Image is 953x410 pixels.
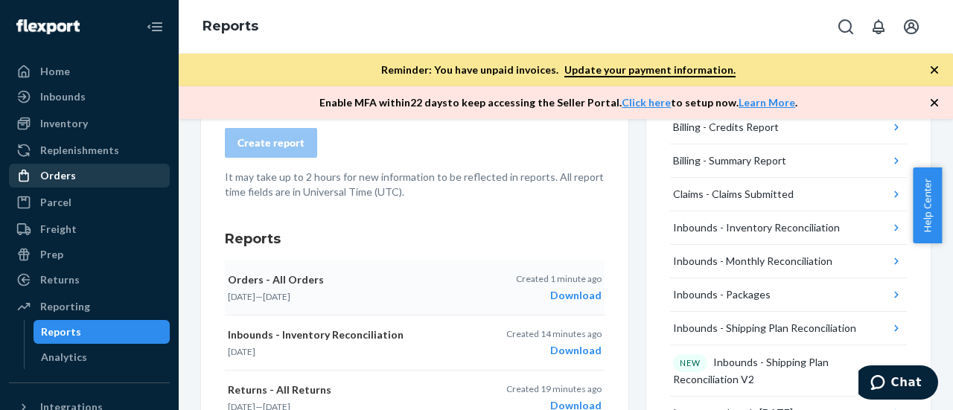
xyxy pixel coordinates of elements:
[670,245,907,278] button: Inbounds - Monthly Reconciliation
[670,178,907,211] button: Claims - Claims Submitted
[225,260,605,315] button: Orders - All Orders[DATE]—[DATE]Created 1 minute agoDownload
[40,89,86,104] div: Inbounds
[225,315,605,371] button: Inbounds - Inventory Reconciliation[DATE]Created 14 minutes agoDownload
[203,18,258,34] a: Reports
[864,12,893,42] button: Open notifications
[673,187,794,202] div: Claims - Claims Submitted
[670,278,907,312] button: Inbounds - Packages
[673,354,890,387] div: Inbounds - Shipping Plan Reconciliation V2
[228,382,474,397] p: Returns - All Returns
[670,144,907,178] button: Billing - Summary Report
[9,268,170,292] a: Returns
[670,211,907,245] button: Inbounds - Inventory Reconciliation
[673,321,856,336] div: Inbounds - Shipping Plan Reconciliation
[228,272,474,287] p: Orders - All Orders
[263,291,290,302] time: [DATE]
[381,63,736,77] p: Reminder: You have unpaid invoices.
[673,120,779,135] div: Billing - Credits Report
[680,357,701,369] p: NEW
[673,287,771,302] div: Inbounds - Packages
[40,116,88,131] div: Inventory
[40,143,119,158] div: Replenishments
[564,63,736,77] a: Update your payment information.
[9,138,170,162] a: Replenishments
[228,327,474,342] p: Inbounds - Inventory Reconciliation
[673,254,832,269] div: Inbounds - Monthly Reconciliation
[40,195,71,210] div: Parcel
[506,343,602,358] div: Download
[516,272,602,285] p: Created 1 minute ago
[228,290,474,303] p: —
[228,291,255,302] time: [DATE]
[40,222,77,237] div: Freight
[40,299,90,314] div: Reporting
[506,327,602,340] p: Created 14 minutes ago
[34,345,170,369] a: Analytics
[16,19,80,34] img: Flexport logo
[831,12,861,42] button: Open Search Box
[516,288,602,303] div: Download
[9,85,170,109] a: Inbounds
[9,217,170,241] a: Freight
[896,12,926,42] button: Open account menu
[238,135,305,150] div: Create report
[670,345,907,397] button: NEWInbounds - Shipping Plan Reconciliation V2
[140,12,170,42] button: Close Navigation
[673,153,786,168] div: Billing - Summary Report
[225,229,605,249] h3: Reports
[9,164,170,188] a: Orders
[9,112,170,135] a: Inventory
[670,111,907,144] button: Billing - Credits Report
[9,60,170,83] a: Home
[670,312,907,345] button: Inbounds - Shipping Plan Reconciliation
[191,5,270,48] ol: breadcrumbs
[739,96,795,109] a: Learn More
[9,295,170,318] a: Reporting
[673,220,840,235] div: Inbounds - Inventory Reconciliation
[41,324,81,339] div: Reports
[225,170,605,199] p: It may take up to 2 hours for new information to be reflected in reports. All report time fields ...
[225,128,317,158] button: Create report
[858,365,938,403] iframe: Opens a widget where you can chat to one of our agents
[9,190,170,214] a: Parcel
[40,64,70,79] div: Home
[34,320,170,344] a: Reports
[228,346,255,357] time: [DATE]
[622,96,671,109] a: Click here
[40,247,63,262] div: Prep
[319,95,797,110] p: Enable MFA within 22 days to keep accessing the Seller Portal. to setup now. .
[9,243,170,266] a: Prep
[40,272,80,287] div: Returns
[41,350,87,365] div: Analytics
[506,382,602,395] p: Created 19 minutes ago
[40,168,76,183] div: Orders
[913,167,942,243] button: Help Center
